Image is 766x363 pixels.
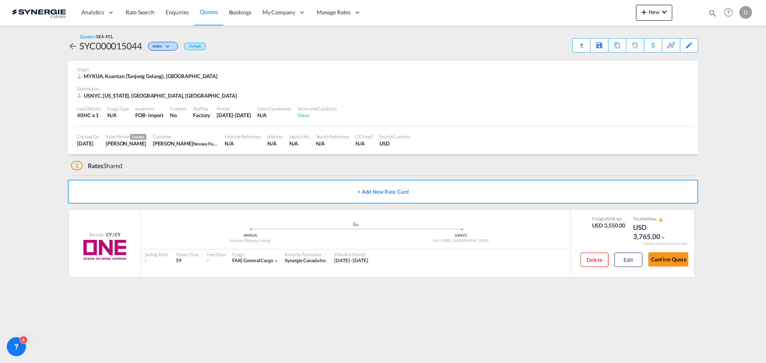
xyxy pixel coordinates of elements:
div: CC Email [355,133,373,139]
div: 40HC x 1 [77,112,101,119]
div: Cargo Type [107,106,129,112]
div: N/A [267,140,282,147]
div: Remark and Inclusion included [638,241,694,246]
div: icon-magnify [708,9,717,21]
div: MYKUA [145,233,356,238]
span: Service: [89,232,104,237]
div: Freight Rate [592,216,626,222]
div: Change Status Here [142,39,180,52]
div: External Reference [225,133,261,139]
div: Richard Brazeau [153,140,218,147]
span: My Company [263,8,295,16]
div: Default [184,43,206,50]
button: icon-alert [657,216,663,222]
div: 30 Sep 2025 [217,112,251,119]
md-icon: icon-arrow-left [68,41,77,51]
span: Rate Search [126,9,154,16]
div: Transit Time [176,251,199,257]
button: Edit [614,253,642,267]
md-icon: icon-chevron-down [164,45,174,49]
div: 59 [176,257,199,264]
div: USD 3,550.00 [592,222,626,230]
div: N/A [257,112,291,119]
button: Delete [580,253,608,267]
div: Sailing Date [145,251,168,257]
div: Search Currency [379,133,411,139]
button: icon-plus 400-fgNewicon-chevron-down [636,5,672,21]
div: Customer [153,133,218,139]
div: Rates by Forwarder [285,251,326,257]
div: Daniel Dico [106,140,146,147]
span: Analytics [81,8,104,16]
span: Quotes [200,8,217,15]
div: Effective Period [334,251,368,257]
span: Enquiries [166,9,189,16]
div: N/A [355,140,373,147]
div: Quote PDF is not available at this time [576,39,586,46]
button: + Add New Rate Card [68,180,698,204]
span: Sell [606,216,613,221]
span: 1 [71,161,83,170]
md-icon: icon-chevron-down [660,235,666,240]
div: USNYC [356,233,567,238]
div: N/A [316,140,349,147]
span: Nexxus Foods [193,140,220,147]
span: SEA-FCL [96,34,113,39]
div: Destination [77,86,689,92]
div: Customs [170,106,187,112]
div: USNYC, New York, NY, Americas [77,92,239,99]
md-icon: icon-chevron-down [659,7,669,17]
div: Sales Person [106,133,146,140]
div: FOB [135,112,145,119]
div: Free Days [207,251,226,257]
div: Terms and Condition [298,106,336,112]
div: No [170,112,187,119]
span: Active [152,44,164,51]
button: Confirm Quote [648,252,688,267]
div: Help [722,6,739,20]
div: Stuffing [193,106,210,112]
span: Sell [642,216,649,221]
span: [DATE] - [DATE] [334,257,368,263]
md-icon: icon-chevron-down [273,258,279,264]
div: N/A [107,112,129,119]
div: - [207,257,209,264]
span: Rates [88,162,104,169]
div: general cargo [232,257,273,264]
div: 24 Sep 2025 - 30 Sep 2025 [334,257,368,264]
div: D [739,6,752,19]
md-icon: assets/icons/custom/ship-fill.svg [351,222,361,226]
div: Cargo [232,251,279,257]
span: Help [722,6,735,19]
div: Sales Coordinator [257,106,291,112]
div: Change Status Here [148,42,178,51]
div: Period [217,106,251,112]
div: MYKUA, Kuantan (Tanjong Gelang), Asia Pacific [77,73,219,80]
div: Quotes /SEA-FCL [80,33,113,39]
div: CY / CY [104,232,120,237]
div: Incoterms [135,106,164,112]
div: Synergie Canada Inc [285,257,326,264]
md-icon: icon-plus 400-fg [639,7,649,17]
div: 25 Sep 2025 [77,140,99,147]
div: N/A [289,140,310,147]
div: - import [145,112,164,119]
div: Shared [71,161,122,170]
img: ONE [83,240,126,260]
span: Bookings [229,9,251,16]
span: New [639,9,669,15]
div: Origin [77,67,689,73]
div: Save As Template [590,39,608,52]
div: Search Reference [316,133,349,139]
span: Creator [130,134,146,140]
div: USD [379,140,411,147]
div: Factory Stuffing [193,112,210,119]
span: FAK [232,257,244,263]
md-icon: icon-download [576,40,586,46]
span: | [241,257,243,263]
div: Load Details [77,106,101,112]
md-icon: icon-magnify [708,9,717,18]
img: 1f56c880d42311ef80fc7dca854c8e59.png [12,4,66,22]
span: Synergie Canada Inc [285,257,326,263]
